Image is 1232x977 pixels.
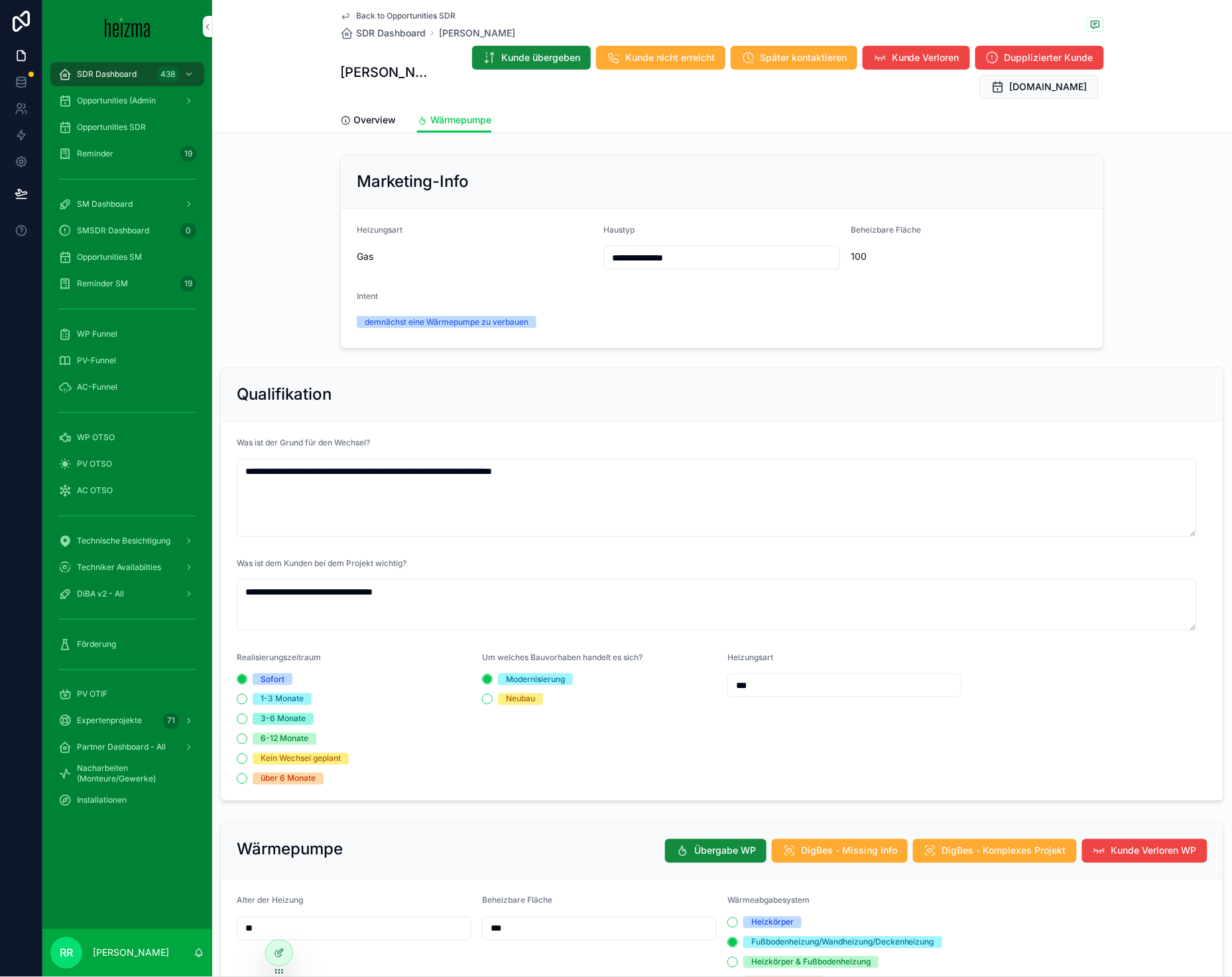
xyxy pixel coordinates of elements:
[356,27,426,40] span: SDR Dashboard
[163,713,179,729] div: 71
[50,582,204,606] a: DiBA v2 - All
[50,375,204,399] a: AC-Funnel
[50,529,204,553] a: Technische Besichtigung
[77,689,107,700] span: PV OTIF
[340,63,434,82] h1: [PERSON_NAME]
[77,639,116,650] span: Förderung
[50,683,204,707] a: PV OTIF
[506,693,535,705] div: Neubau
[77,562,161,573] span: Techniker Availabilties
[237,652,321,662] span: Realisierungszeitraum
[50,142,204,166] a: Reminder19
[261,693,304,705] div: 1-3 Monate
[50,426,204,449] a: WP OTSO
[501,51,580,64] span: Kunde übergeben
[261,713,306,725] div: 3-6 Monate
[357,171,469,192] h2: Marketing-Info
[77,432,115,443] span: WP OTSO
[50,632,204,656] a: Förderung
[694,844,756,858] span: Übergabe WP
[760,51,847,64] span: Später kontaktieren
[50,115,204,139] a: Opportunities SDR
[50,62,204,86] a: SDR Dashboard438
[731,46,857,70] button: Später kontaktieren
[942,844,1066,858] span: DigBes - Komplexes Projekt
[863,46,970,70] button: Kunde Verloren
[1005,51,1093,64] span: Dupplizierter Kunde
[77,278,128,289] span: Reminder SM
[180,146,196,162] div: 19
[625,51,715,64] span: Kunde nicht erreicht
[50,272,204,296] a: Reminder SM19
[60,945,73,961] span: RR
[50,762,204,786] a: Nacharbeiten (Monteure/Gewerke)
[105,16,151,37] img: App logo
[50,192,204,216] a: SM Dashboard
[77,589,124,599] span: DiBA v2 - All
[237,839,343,860] h2: Wärmepumpe
[77,329,117,339] span: WP Funnel
[77,795,127,806] span: Installationen
[77,536,170,546] span: Technische Besichtigung
[50,789,204,813] a: Installationen
[340,27,426,40] a: SDR Dashboard
[42,53,212,830] div: scrollable content
[50,452,204,476] a: PV OTSO
[851,225,921,235] span: Beheizbare Fläche
[980,75,1099,99] button: [DOMAIN_NAME]
[357,225,402,235] span: Heizungsart
[93,947,169,960] p: [PERSON_NAME]
[439,27,515,40] a: [PERSON_NAME]
[340,108,396,135] a: Overview
[77,355,116,366] span: PV-Funnel
[50,219,204,243] a: SMSDR Dashboard0
[604,225,635,235] span: Haustyp
[665,839,767,863] button: Übergabe WP
[77,382,117,392] span: AC-Funnel
[77,485,113,496] span: AC OTSO
[77,252,142,262] span: Opportunities SM
[50,245,204,269] a: Opportunities SM
[77,742,166,753] span: Partner Dashboard - All
[180,223,196,239] div: 0
[237,895,303,905] span: Alter der Heizung
[180,276,196,292] div: 19
[1111,844,1197,858] span: Kunde Verloren WP
[727,895,810,905] span: Wärmeabgabesystem
[50,736,204,760] a: Partner Dashboard - All
[1010,80,1087,93] span: [DOMAIN_NAME]
[357,291,378,301] span: Intent
[365,316,528,328] div: demnächst eine Wärmepumpe zu verbauen
[77,69,137,80] span: SDR Dashboard
[77,459,112,469] span: PV OTSO
[417,108,491,133] a: Wärmepumpe
[472,46,591,70] button: Kunde übergeben
[430,113,491,127] span: Wärmepumpe
[356,11,456,21] span: Back to Opportunities SDR
[357,250,593,263] span: Gas
[751,956,871,968] div: Heizkörper & Fußbodenheizung
[751,917,794,929] div: Heizkörper
[596,46,725,70] button: Kunde nicht erreicht
[851,250,1087,263] span: 100
[261,733,308,745] div: 6-12 Monate
[50,322,204,346] a: WP Funnel
[77,148,113,159] span: Reminder
[801,844,897,858] span: DigBes - Missing Info
[261,773,316,785] div: über 6 Monate
[261,753,341,765] div: Kein Wechsel geplant
[975,46,1104,70] button: Dupplizierter Kunde
[50,709,204,733] a: Expertenprojekte71
[340,11,456,21] a: Back to Opportunities SDR
[237,384,332,405] h2: Qualifikation
[1082,839,1207,863] button: Kunde Verloren WP
[77,716,142,726] span: Expertenprojekte
[237,558,406,568] span: Was ist dem Kunden bei dem Projekt wichtig?
[506,673,565,685] div: Modernisierung
[261,673,284,685] div: Sofort
[482,895,552,905] span: Beheizbare Fläche
[50,555,204,579] a: Techniker Availabilties
[77,122,146,133] span: Opportunities SDR
[727,652,773,662] span: Heizungsart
